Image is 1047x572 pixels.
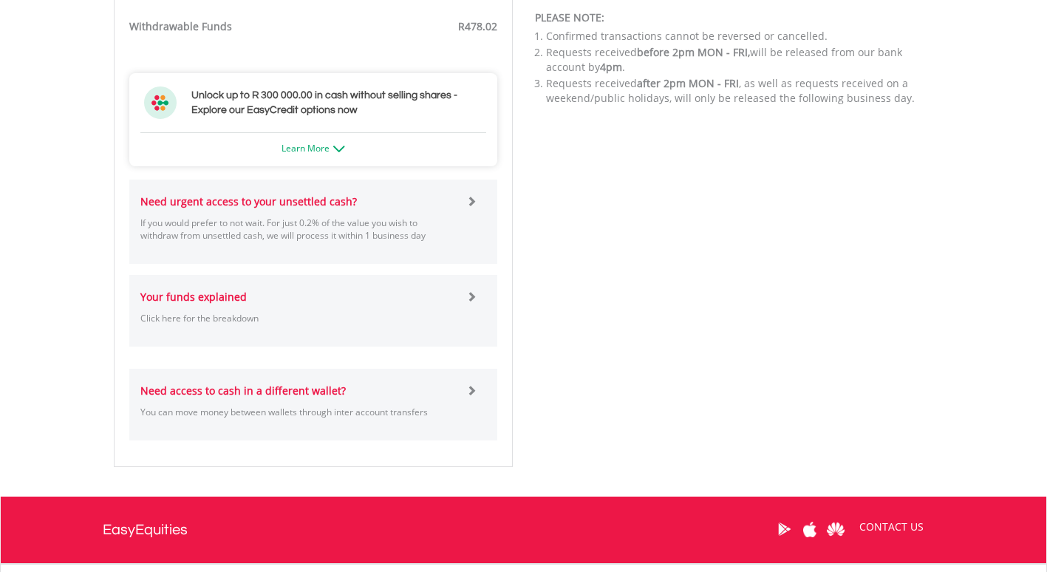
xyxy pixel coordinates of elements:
span: R478.02 [458,19,497,33]
strong: Withdrawable Funds [129,19,232,33]
strong: Your funds explained [140,290,247,304]
span: before 2pm MON - FRI, [637,45,750,59]
a: Huawei [823,506,849,552]
div: PLEASE NOTE: [535,10,934,25]
strong: Need urgent access to your unsettled cash? [140,194,357,208]
img: ec-flower.svg [144,86,177,119]
a: EasyEquities [103,497,188,563]
a: CONTACT US [849,506,934,548]
strong: Need access to cash in a different wallet? [140,384,346,398]
a: Need access to cash in a different wallet? You can move money between wallets through inter accou... [140,369,486,440]
a: Apple [797,506,823,552]
span: after 2pm MON - FRI [637,76,739,90]
p: If you would prefer to not wait. For just 0.2% of the value you wish to withdraw from unsettled c... [140,217,456,242]
img: ec-arrow-down.png [333,146,345,152]
p: Click here for the breakdown [140,312,456,324]
span: 4pm [600,60,622,74]
li: Requests received will be released from our bank account by . [546,45,934,75]
li: Requests received , as well as requests received on a weekend/public holidays, will only be relea... [546,76,934,106]
a: Learn More [282,142,345,154]
a: Google Play [771,506,797,552]
h3: Unlock up to R 300 000.00 in cash without selling shares - Explore our EasyCredit options now [191,88,482,118]
p: You can move money between wallets through inter account transfers [140,406,456,418]
li: Confirmed transactions cannot be reversed or cancelled. [546,29,934,44]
